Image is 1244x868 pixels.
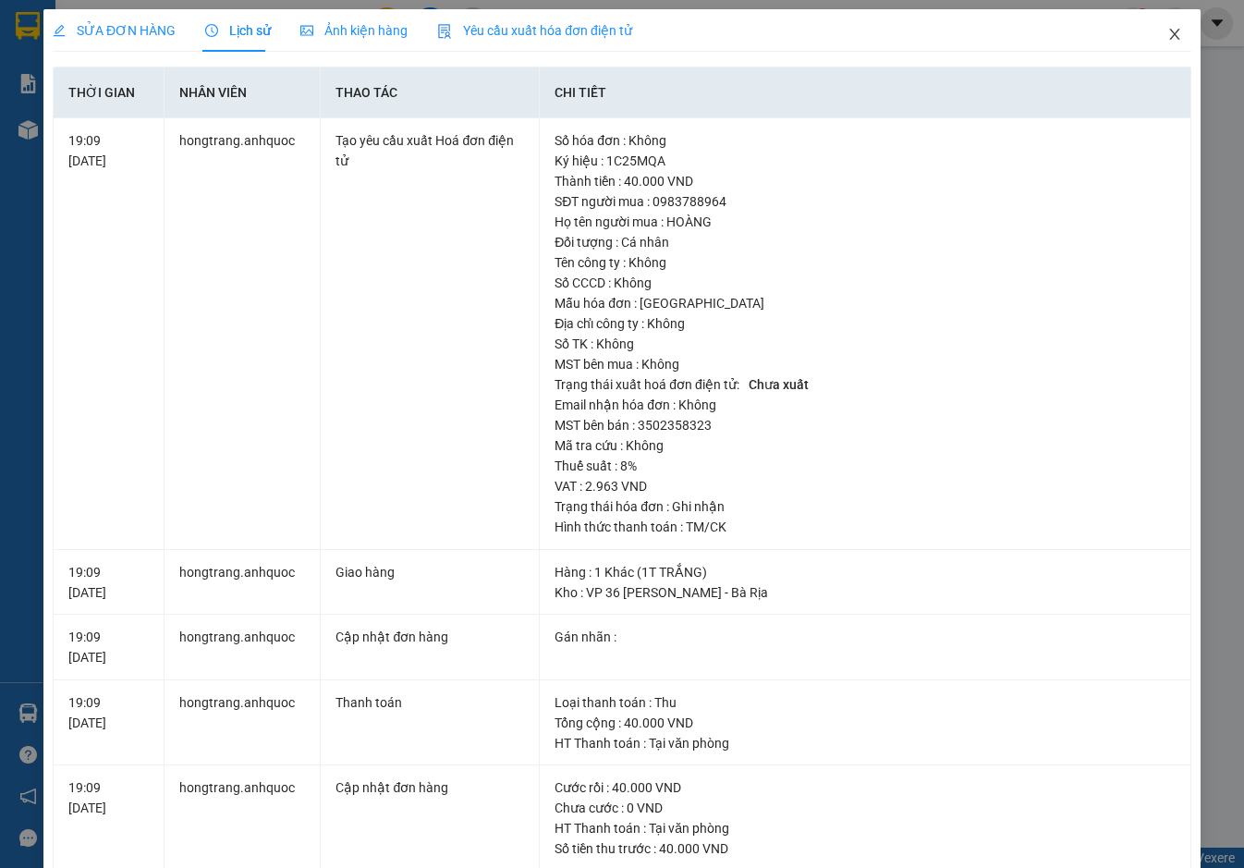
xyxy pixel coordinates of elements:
div: Thành tiền : 40.000 VND [555,171,1176,191]
div: Tổng cộng : 40.000 VND [555,713,1176,733]
div: Số CCCD : Không [555,273,1176,293]
th: Nhân viên [165,67,321,118]
span: picture [300,24,313,37]
div: Cập nhật đơn hàng [335,627,524,647]
div: Thuế suất : 8% [555,456,1176,476]
div: MST bên bán : 3502358323 [555,415,1176,435]
div: MST bên mua : Không [555,354,1176,374]
div: Trạng thái xuất hoá đơn điện tử : [555,374,1176,395]
div: Tạo yêu cầu xuất Hoá đơn điện tử [335,130,524,171]
div: Gán nhãn : [555,627,1176,647]
th: Chi tiết [540,67,1191,118]
div: HT Thanh toán : Tại văn phòng [555,818,1176,838]
div: Cước rồi : 40.000 VND [555,777,1176,798]
div: Loại thanh toán : Thu [555,692,1176,713]
td: hongtrang.anhquoc [165,680,321,766]
div: HT Thanh toán : Tại văn phòng [555,733,1176,753]
th: Thời gian [54,67,165,118]
div: 19:09 [DATE] [68,627,149,667]
div: Mã tra cứu : Không [555,435,1176,456]
div: 19:09 [DATE] [68,130,149,171]
div: Kho : VP 36 [PERSON_NAME] - Bà Rịa [555,582,1176,603]
div: Địa chỉ công ty : Không [555,313,1176,334]
span: edit [53,24,66,37]
div: Email nhận hóa đơn : Không [555,395,1176,415]
div: Hình thức thanh toán : TM/CK [555,517,1176,537]
td: hongtrang.anhquoc [165,118,321,550]
span: Ảnh kiện hàng [300,23,408,38]
div: Giao hàng [335,562,524,582]
span: close [1167,27,1182,42]
div: Chưa cước : 0 VND [555,798,1176,818]
div: Hàng : 1 Khác (1T TRẮNG) [555,562,1176,582]
div: Mẫu hóa đơn : [GEOGRAPHIC_DATA] [555,293,1176,313]
td: hongtrang.anhquoc [165,615,321,680]
div: VAT : 2.963 VND [555,476,1176,496]
div: Số hóa đơn : Không [555,130,1176,151]
div: 19:09 [DATE] [68,692,149,733]
div: SĐT người mua : 0983788964 [555,191,1176,212]
button: Close [1149,9,1201,61]
th: Thao tác [321,67,540,118]
td: hongtrang.anhquoc [165,550,321,616]
span: Lịch sử [205,23,271,38]
div: Tên công ty : Không [555,252,1176,273]
div: Đối tượng : Cá nhân [555,232,1176,252]
div: Ký hiệu : 1C25MQA [555,151,1176,171]
span: Yêu cầu xuất hóa đơn điện tử [437,23,632,38]
div: Trạng thái hóa đơn : Ghi nhận [555,496,1176,517]
div: 19:09 [DATE] [68,562,149,603]
div: Cập nhật đơn hàng [335,777,524,798]
div: Số tiền thu trước : 40.000 VND [555,838,1176,859]
div: 19:09 [DATE] [68,777,149,818]
div: Số TK : Không [555,334,1176,354]
span: Chưa xuất [742,375,815,394]
span: SỬA ĐƠN HÀNG [53,23,176,38]
div: Thanh toán [335,692,524,713]
img: icon [437,24,452,39]
span: clock-circle [205,24,218,37]
div: Họ tên người mua : HOÀNG [555,212,1176,232]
